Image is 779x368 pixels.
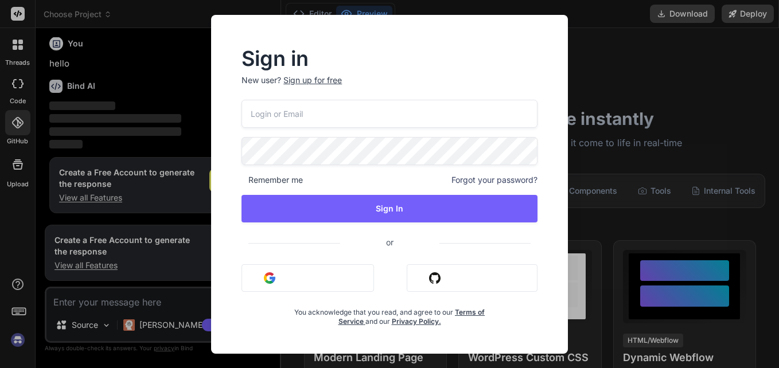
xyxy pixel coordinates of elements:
[264,272,275,284] img: google
[242,100,537,128] input: Login or Email
[338,308,485,326] a: Terms of Service
[242,264,374,292] button: Sign in with Google
[283,75,342,86] div: Sign up for free
[451,174,537,186] span: Forgot your password?
[429,272,441,284] img: github
[340,228,439,256] span: or
[291,301,488,326] div: You acknowledge that you read, and agree to our and our
[242,195,537,222] button: Sign In
[407,264,537,292] button: Sign in with Github
[242,49,537,68] h2: Sign in
[242,75,537,100] p: New user?
[392,317,441,326] a: Privacy Policy.
[242,174,303,186] span: Remember me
